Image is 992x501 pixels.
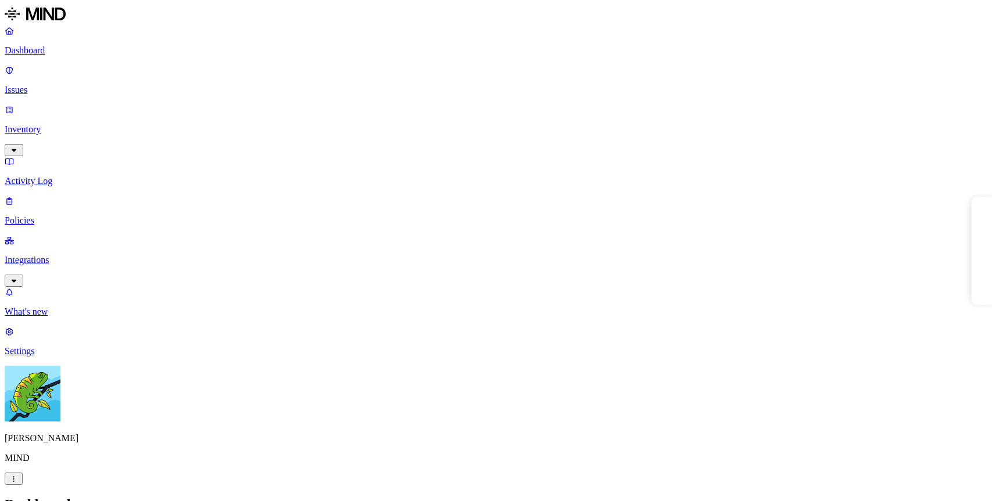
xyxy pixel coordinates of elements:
[5,5,987,26] a: MIND
[5,124,987,135] p: Inventory
[5,346,987,356] p: Settings
[5,26,987,56] a: Dashboard
[5,156,987,186] a: Activity Log
[5,104,987,154] a: Inventory
[5,196,987,226] a: Policies
[5,215,987,226] p: Policies
[5,85,987,95] p: Issues
[5,453,987,463] p: MIND
[5,235,987,285] a: Integrations
[5,307,987,317] p: What's new
[5,45,987,56] p: Dashboard
[5,65,987,95] a: Issues
[5,287,987,317] a: What's new
[5,5,66,23] img: MIND
[5,366,60,421] img: Yuval Meshorer
[5,326,987,356] a: Settings
[5,255,987,265] p: Integrations
[5,176,987,186] p: Activity Log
